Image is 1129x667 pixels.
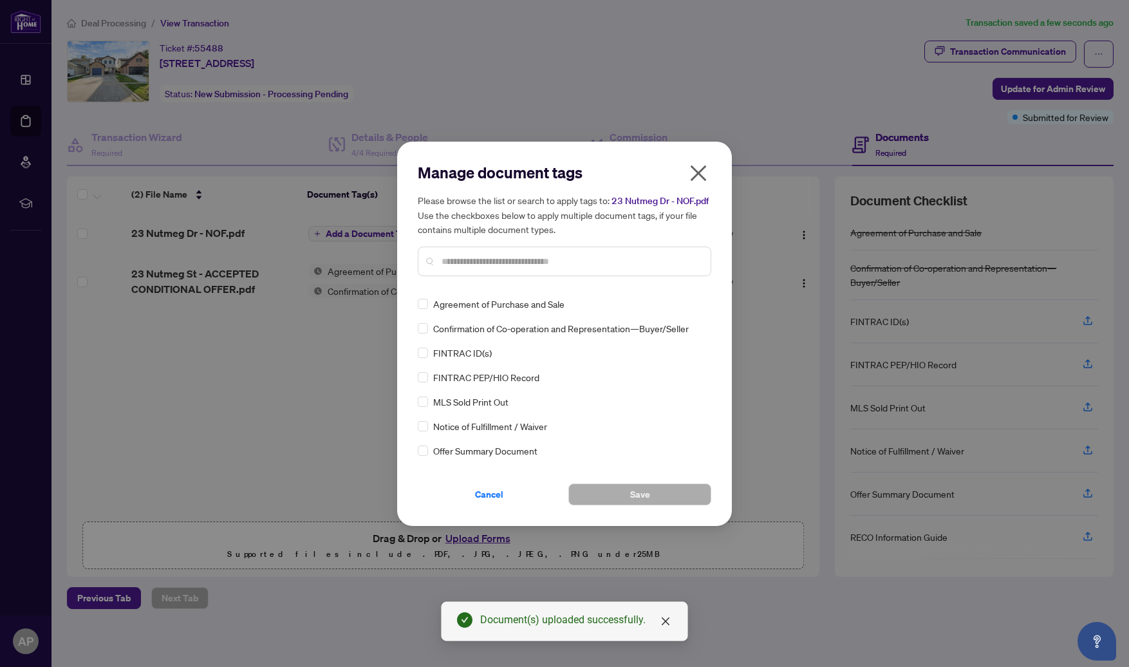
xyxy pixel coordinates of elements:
[1078,622,1116,661] button: Open asap
[611,195,709,207] span: 23 Nutmeg Dr - NOF.pdf
[433,370,539,384] span: FINTRAC PEP/HIO Record
[457,612,472,628] span: check-circle
[433,444,537,458] span: Offer Summary Document
[658,614,673,628] a: Close
[418,162,711,183] h2: Manage document tags
[660,616,671,626] span: close
[568,484,711,505] button: Save
[475,484,503,505] span: Cancel
[688,163,709,183] span: close
[433,297,564,311] span: Agreement of Purchase and Sale
[480,612,672,628] div: Document(s) uploaded successfully.
[433,419,547,433] span: Notice of Fulfillment / Waiver
[433,346,492,360] span: FINTRAC ID(s)
[433,395,509,409] span: MLS Sold Print Out
[418,193,711,236] h5: Please browse the list or search to apply tags to: Use the checkboxes below to apply multiple doc...
[418,484,561,505] button: Cancel
[433,321,689,335] span: Confirmation of Co-operation and Representation—Buyer/Seller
